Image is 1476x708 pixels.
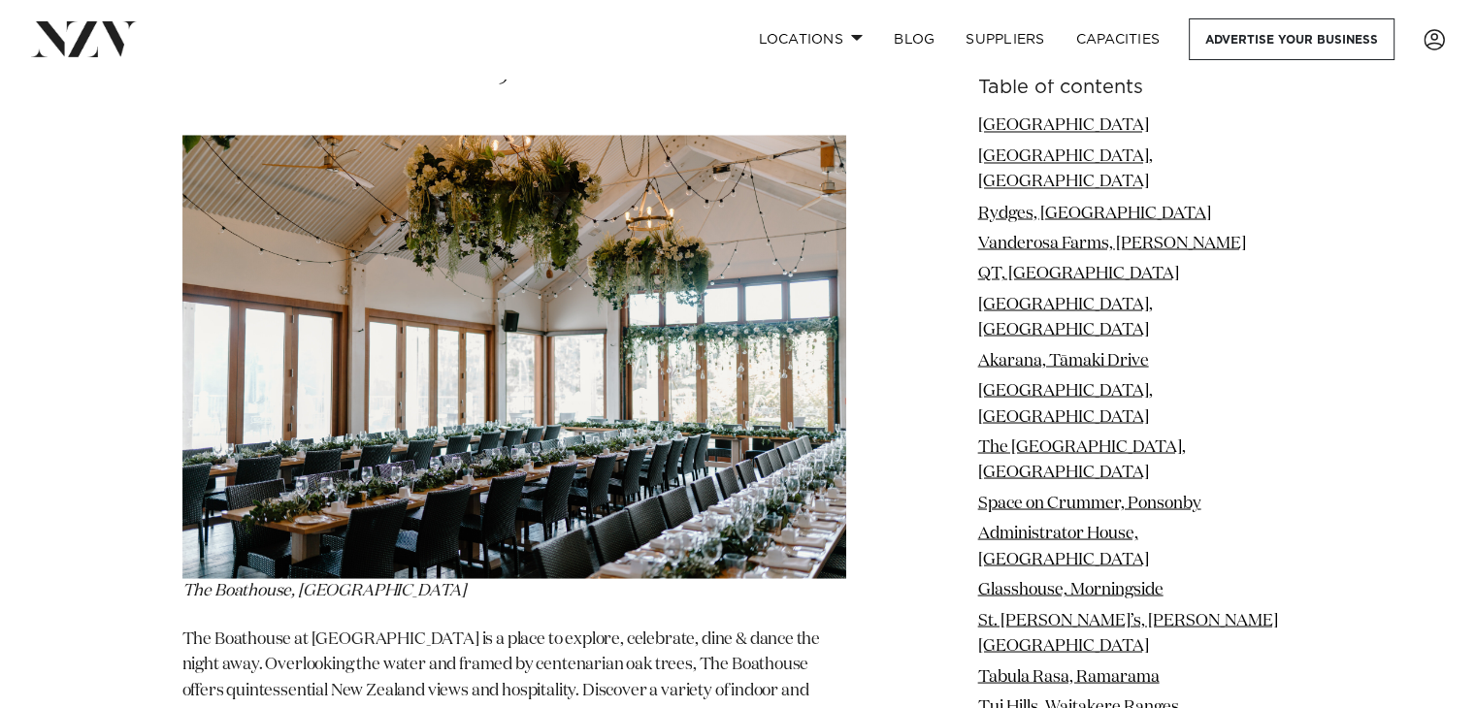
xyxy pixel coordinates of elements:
a: [GEOGRAPHIC_DATA], [GEOGRAPHIC_DATA] [978,148,1153,190]
h6: Table of contents [978,79,1295,99]
a: The [GEOGRAPHIC_DATA], [GEOGRAPHIC_DATA] [978,439,1186,481]
a: QT, [GEOGRAPHIC_DATA] [978,266,1179,282]
a: St. [PERSON_NAME]’s, [PERSON_NAME][GEOGRAPHIC_DATA] [978,612,1278,654]
a: [GEOGRAPHIC_DATA] [978,118,1149,135]
a: Vanderosa Farms, [PERSON_NAME] [978,236,1246,252]
a: Capacities [1061,18,1176,60]
a: Locations [742,18,878,60]
a: Rydges, [GEOGRAPHIC_DATA] [978,205,1211,221]
a: BLOG [878,18,950,60]
a: SUPPLIERS [950,18,1060,60]
a: [GEOGRAPHIC_DATA], [GEOGRAPHIC_DATA] [978,297,1153,338]
a: Akarana, Tāmaki Drive [978,353,1149,370]
a: Advertise your business [1189,18,1394,60]
a: Glasshouse, Morningside [978,582,1164,598]
img: nzv-logo.png [31,21,137,56]
a: [GEOGRAPHIC_DATA], [GEOGRAPHIC_DATA] [978,383,1153,425]
a: Administrator House, [GEOGRAPHIC_DATA] [978,526,1149,567]
a: Space on Crummer, Ponsonby [978,496,1201,512]
a: Tabula Rasa, Ramarama [978,668,1160,685]
span: The Boathouse, [GEOGRAPHIC_DATA] [182,582,467,598]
